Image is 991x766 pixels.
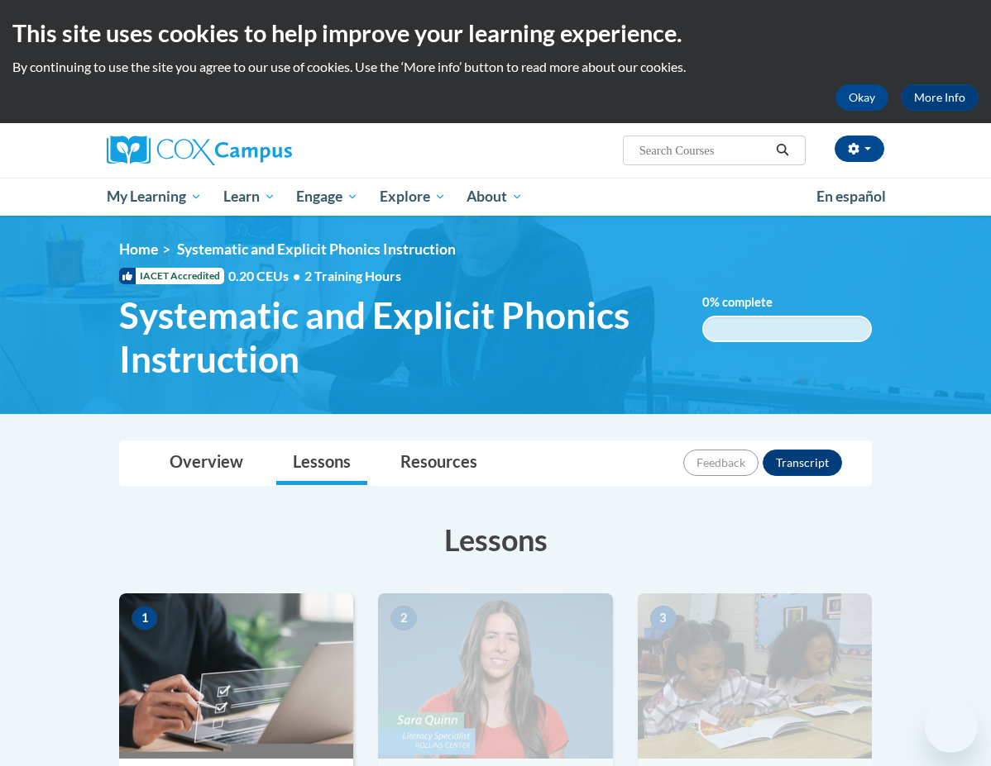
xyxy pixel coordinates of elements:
a: Lessons [276,441,367,485]
span: • [293,268,300,283]
img: Course Image [378,593,612,759]
h2: This site uses cookies to help improve your learning experience. [12,17,979,50]
h3: Lessons [119,519,872,560]
a: En español [806,179,897,214]
a: About [457,178,534,216]
a: More Info [901,84,979,111]
a: Learn [213,178,286,216]
a: My Learning [96,178,213,216]
span: Systematic and Explicit Phonics Instruction [177,240,456,258]
span: IACET Accredited [119,268,224,284]
span: 3 [650,606,677,630]
img: Cox Campus [107,136,292,165]
button: Account Settings [835,136,884,162]
img: Course Image [638,593,872,759]
span: 0 [702,295,710,309]
iframe: Button to launch messaging window [925,700,978,753]
button: Transcript [763,450,842,476]
a: Home [119,240,158,258]
span: 0.20 CEUs [228,267,304,285]
div: Main menu [94,178,897,216]
span: Explore [380,187,446,207]
a: Engage [285,178,369,216]
span: My Learning [107,187,202,207]
p: By continuing to use the site you agree to our use of cookies. Use the ‘More info’ button to read... [12,58,979,76]
span: 1 [132,606,158,630]
a: Explore [369,178,457,216]
span: 2 Training Hours [304,268,401,283]
a: Overview [153,441,260,485]
button: Okay [835,84,888,111]
button: Search [770,140,795,160]
input: Search Courses [638,140,770,160]
span: Systematic and Explicit Phonics Instruction [119,293,677,381]
a: Cox Campus [107,136,349,165]
span: En español [816,188,886,205]
label: % complete [702,293,797,312]
img: Course Image [119,593,353,759]
span: About [467,187,523,207]
a: Resources [384,441,494,485]
span: Engage [296,187,358,207]
span: Learn [223,187,275,207]
span: 2 [390,606,417,630]
button: Feedback [683,450,759,476]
